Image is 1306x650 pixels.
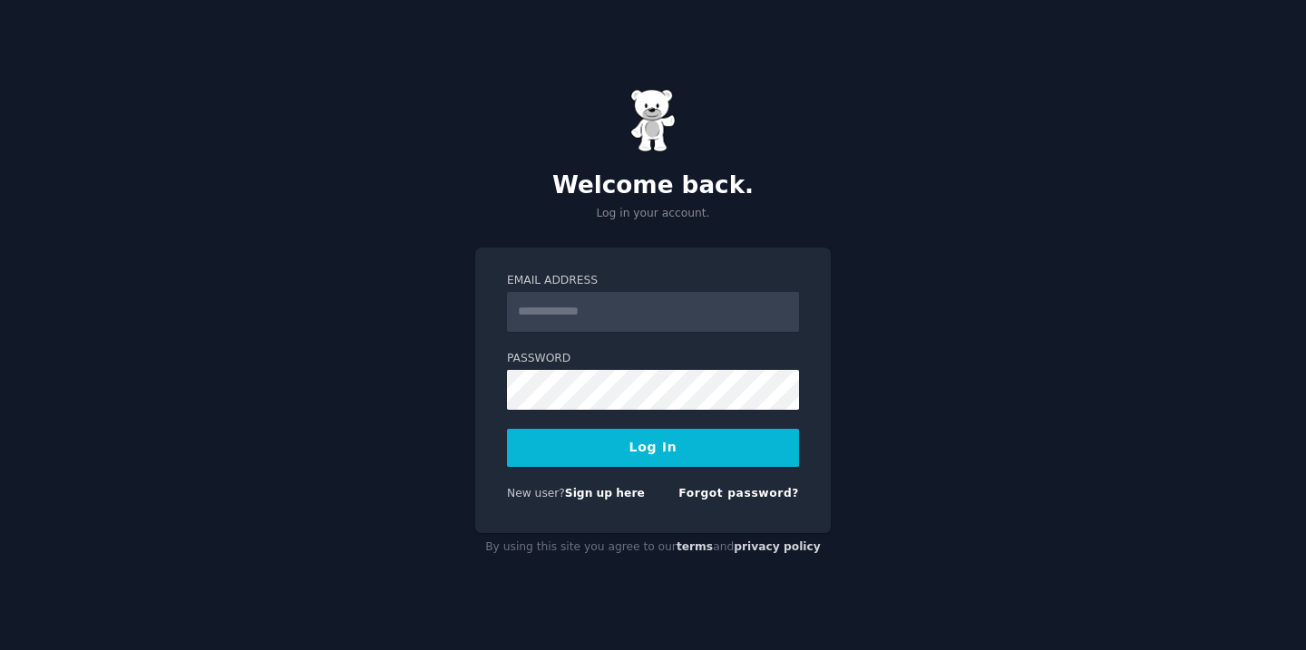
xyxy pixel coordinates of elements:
[507,273,799,289] label: Email Address
[678,487,799,500] a: Forgot password?
[677,540,713,553] a: terms
[565,487,645,500] a: Sign up here
[475,533,831,562] div: By using this site you agree to our and
[507,487,565,500] span: New user?
[507,351,799,367] label: Password
[630,89,676,152] img: Gummy Bear
[507,429,799,467] button: Log In
[475,206,831,222] p: Log in your account.
[734,540,821,553] a: privacy policy
[475,171,831,200] h2: Welcome back.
